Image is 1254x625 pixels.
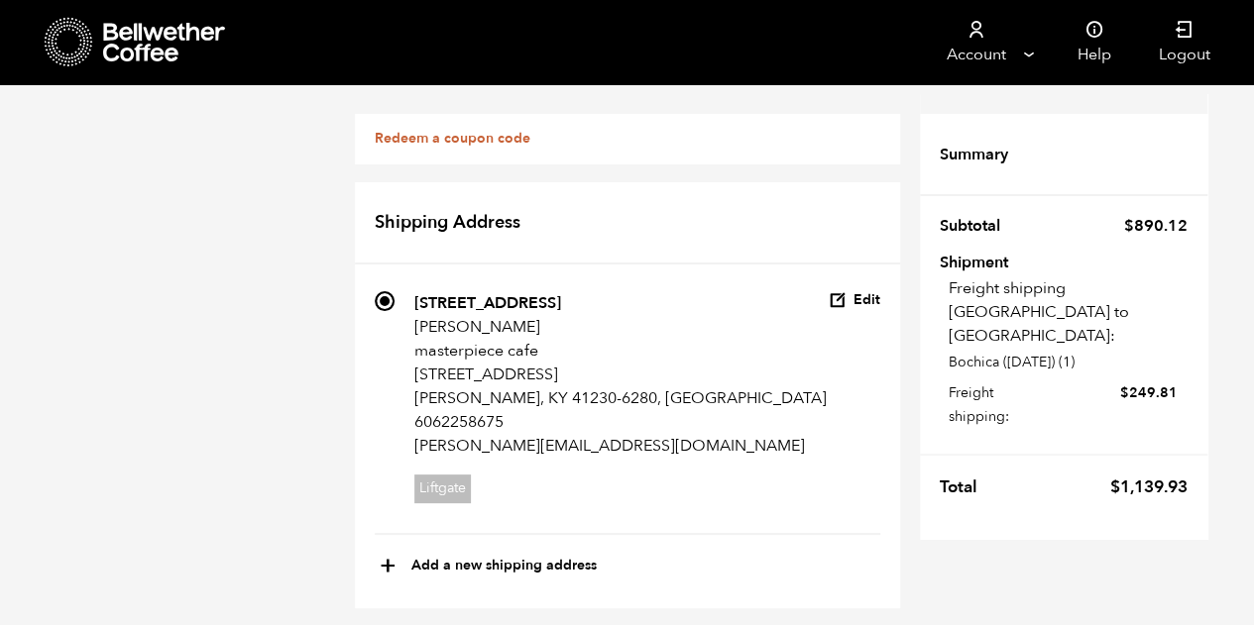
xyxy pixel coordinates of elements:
[940,466,989,509] th: Total
[414,339,827,363] p: masterpiece cafe
[1110,475,1120,498] span: $
[940,255,1054,267] th: Shipment
[940,134,1020,175] th: Summary
[949,276,1188,348] p: Freight shipping [GEOGRAPHIC_DATA] to [GEOGRAPHIC_DATA]:
[414,434,827,458] p: [PERSON_NAME][EMAIL_ADDRESS][DOMAIN_NAME]
[380,550,597,583] button: +Add a new shipping address
[940,205,1012,247] th: Subtotal
[1124,215,1134,237] span: $
[380,550,397,583] span: +
[829,291,880,310] button: Edit
[1120,383,1129,402] span: $
[414,363,827,386] p: [STREET_ADDRESS]
[375,129,530,148] a: Redeem a coupon code
[414,474,471,503] span: Liftgate
[414,292,561,314] strong: [STREET_ADDRESS]
[1120,383,1178,402] bdi: 249.81
[1110,475,1188,498] bdi: 1,139.93
[949,379,1178,429] label: Freight shipping:
[949,352,1188,372] p: Bochica ([DATE]) (1)
[1124,215,1188,237] bdi: 890.12
[414,386,827,410] p: [PERSON_NAME], KY 41230-6280, [GEOGRAPHIC_DATA]
[414,410,827,434] p: 6062258675
[355,182,900,265] h2: Shipping Address
[414,315,827,339] p: [PERSON_NAME]
[375,291,395,311] input: [STREET_ADDRESS] [PERSON_NAME] masterpiece cafe [STREET_ADDRESS] [PERSON_NAME], KY 41230-6280, [G...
